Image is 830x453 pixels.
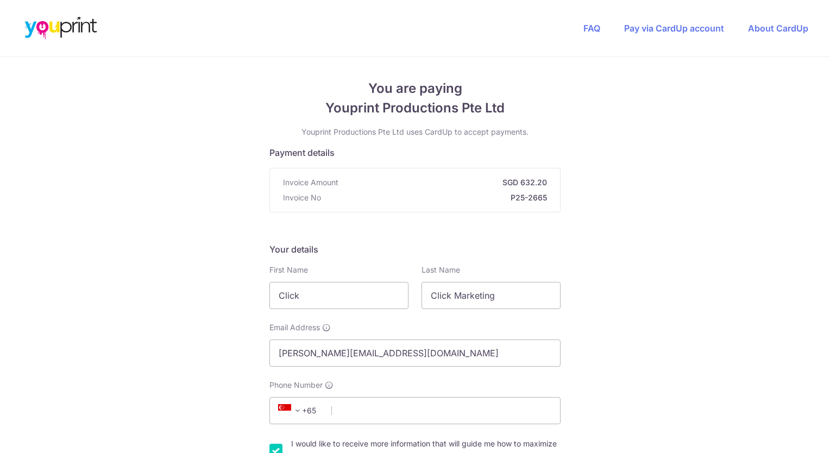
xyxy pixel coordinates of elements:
span: Youprint Productions Pte Ltd [269,98,561,118]
strong: SGD 632.20 [343,177,547,188]
a: About CardUp [748,23,808,34]
span: Phone Number [269,380,323,391]
span: You are paying [269,79,561,98]
p: Youprint Productions Pte Ltd uses CardUp to accept payments. [269,127,561,137]
strong: P25-2665 [325,192,547,203]
span: +65 [278,404,304,417]
a: Pay via CardUp account [624,23,724,34]
h5: Your details [269,243,561,256]
span: +65 [275,404,324,417]
input: Email address [269,339,561,367]
span: Invoice Amount [283,177,338,188]
input: Last name [422,282,561,309]
label: First Name [269,265,308,275]
label: Last Name [422,265,460,275]
input: First name [269,282,408,309]
a: FAQ [583,23,600,34]
span: Email Address [269,322,320,333]
h5: Payment details [269,146,561,159]
span: Invoice No [283,192,321,203]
